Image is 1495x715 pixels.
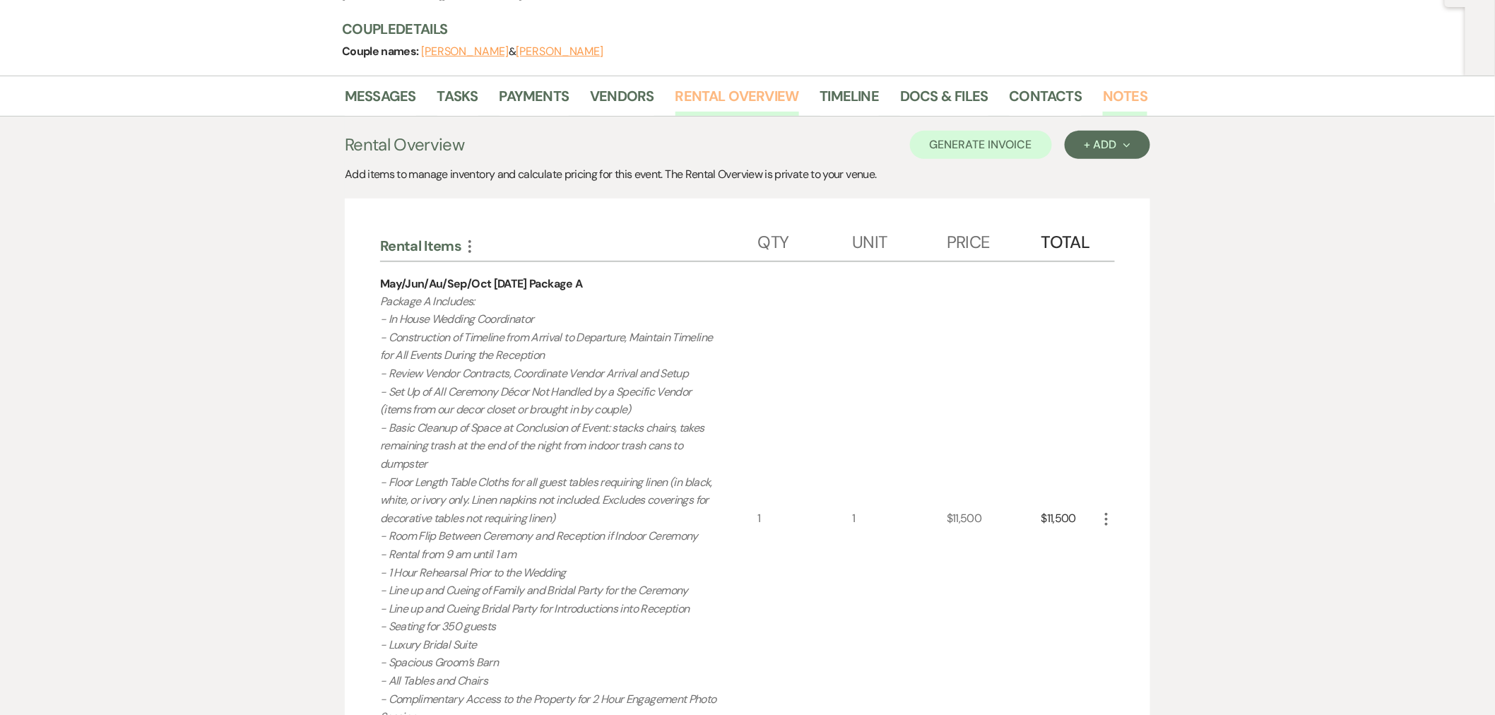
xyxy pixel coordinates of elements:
a: Contacts [1010,85,1082,116]
button: Generate Invoice [910,131,1052,159]
h3: Couple Details [342,19,1133,39]
button: [PERSON_NAME] [516,46,603,57]
a: Notes [1103,85,1147,116]
span: & [421,45,603,59]
div: Total [1041,218,1098,261]
a: Messages [345,85,416,116]
div: + Add [1085,139,1130,150]
a: Docs & Files [900,85,988,116]
a: Payments [500,85,569,116]
div: Rental Items [380,237,758,255]
div: Price [947,218,1041,261]
div: Qty [758,218,853,261]
h3: Rental Overview [345,132,464,158]
button: + Add [1065,131,1150,159]
a: Timeline [820,85,880,116]
a: Tasks [437,85,478,116]
div: May/Jun/Au/Sep/Oct [DATE] Package A [380,276,583,292]
a: Rental Overview [675,85,799,116]
span: Couple names: [342,44,421,59]
button: [PERSON_NAME] [421,46,509,57]
a: Vendors [590,85,654,116]
div: Add items to manage inventory and calculate pricing for this event. The Rental Overview is privat... [345,166,1150,183]
div: Unit [852,218,947,261]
